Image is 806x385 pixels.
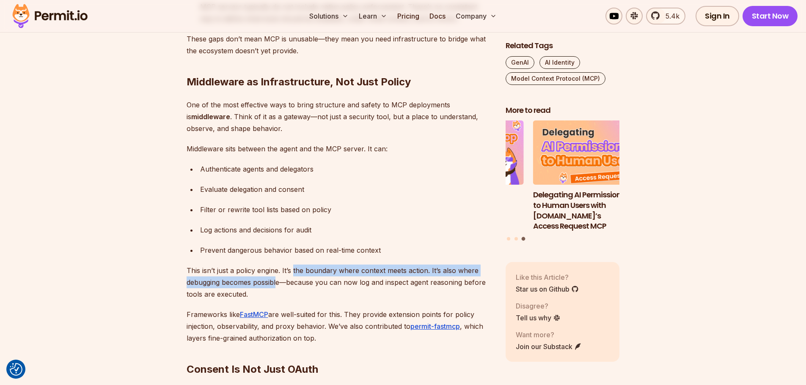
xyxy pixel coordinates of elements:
[187,309,492,344] p: Frameworks like are well-suited for this. They provide extension points for policy injection, obs...
[646,8,685,25] a: 5.4k
[660,11,679,21] span: 5.4k
[187,33,492,57] p: These gaps don’t mean MCP is unusable—they mean you need infrastructure to bridge what the ecosys...
[452,8,500,25] button: Company
[355,8,391,25] button: Learn
[506,41,620,51] h2: Related Tags
[514,237,518,240] button: Go to slide 2
[10,363,22,376] img: Revisit consent button
[696,6,739,26] a: Sign In
[10,363,22,376] button: Consent Preferences
[187,99,492,134] p: One of the most effective ways to bring structure and safety to MCP deployments is . Think of it ...
[200,224,492,236] div: Log actions and decisions for audit
[187,265,492,300] p: This isn’t just a policy engine. It’s the boundary where context meets action. It’s also where de...
[410,121,524,185] img: Human-in-the-Loop for AI Agents: Best Practices, Frameworks, Use Cases, and Demo
[507,237,510,240] button: Go to slide 1
[516,341,582,352] a: Join our Substack
[539,56,580,69] a: AI Identity
[240,310,268,319] a: FastMCP
[8,2,91,30] img: Permit logo
[516,301,561,311] p: Disagree?
[516,313,561,323] a: Tell us why
[506,105,620,116] h2: More to read
[410,190,524,232] h3: Human-in-the-Loop for AI Agents: Best Practices, Frameworks, Use Cases, and Demo
[533,190,647,232] h3: Delegating AI Permissions to Human Users with [DOMAIN_NAME]’s Access Request MCP
[516,330,582,340] p: Want more?
[187,41,492,89] h2: Middleware as Infrastructure, Not Just Policy
[743,6,798,26] a: Start Now
[516,284,579,294] a: Star us on Github
[506,56,534,69] a: GenAI
[533,121,647,185] img: Delegating AI Permissions to Human Users with Permit.io’s Access Request MCP
[533,121,647,232] a: Delegating AI Permissions to Human Users with Permit.io’s Access Request MCPDelegating AI Permiss...
[187,329,492,376] h2: Consent Is Not Just OAuth
[522,237,525,241] button: Go to slide 3
[410,121,524,232] li: 2 of 3
[506,72,605,85] a: Model Context Protocol (MCP)
[200,183,492,195] div: Evaluate delegation and consent
[394,8,423,25] a: Pricing
[187,143,492,155] p: Middleware sits between the agent and the MCP server. It can:
[200,244,492,256] div: Prevent dangerous behavior based on real-time context
[191,112,230,121] strong: middleware
[426,8,449,25] a: Docs
[410,322,460,330] a: permit-fastmcp
[306,8,352,25] button: Solutions
[200,163,492,175] div: Authenticate agents and delegators
[200,204,492,216] div: Filter or rewrite tool lists based on policy
[506,121,620,242] div: Posts
[516,272,579,282] p: Like this Article?
[533,121,647,232] li: 3 of 3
